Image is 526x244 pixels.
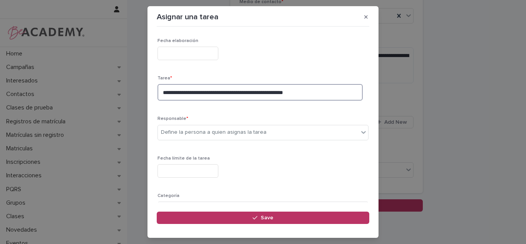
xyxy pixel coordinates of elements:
span: Fecha elaboración [157,39,198,43]
div: Define la persona a quien asignas la tarea [161,128,266,136]
span: Responsable [157,116,188,121]
span: Categoría [157,194,179,198]
span: Save [261,215,273,220]
span: Tarea [157,76,172,81]
p: Asignar una tarea [157,12,218,22]
button: Save [157,212,369,224]
span: Fecha límite de la tarea [157,156,210,161]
